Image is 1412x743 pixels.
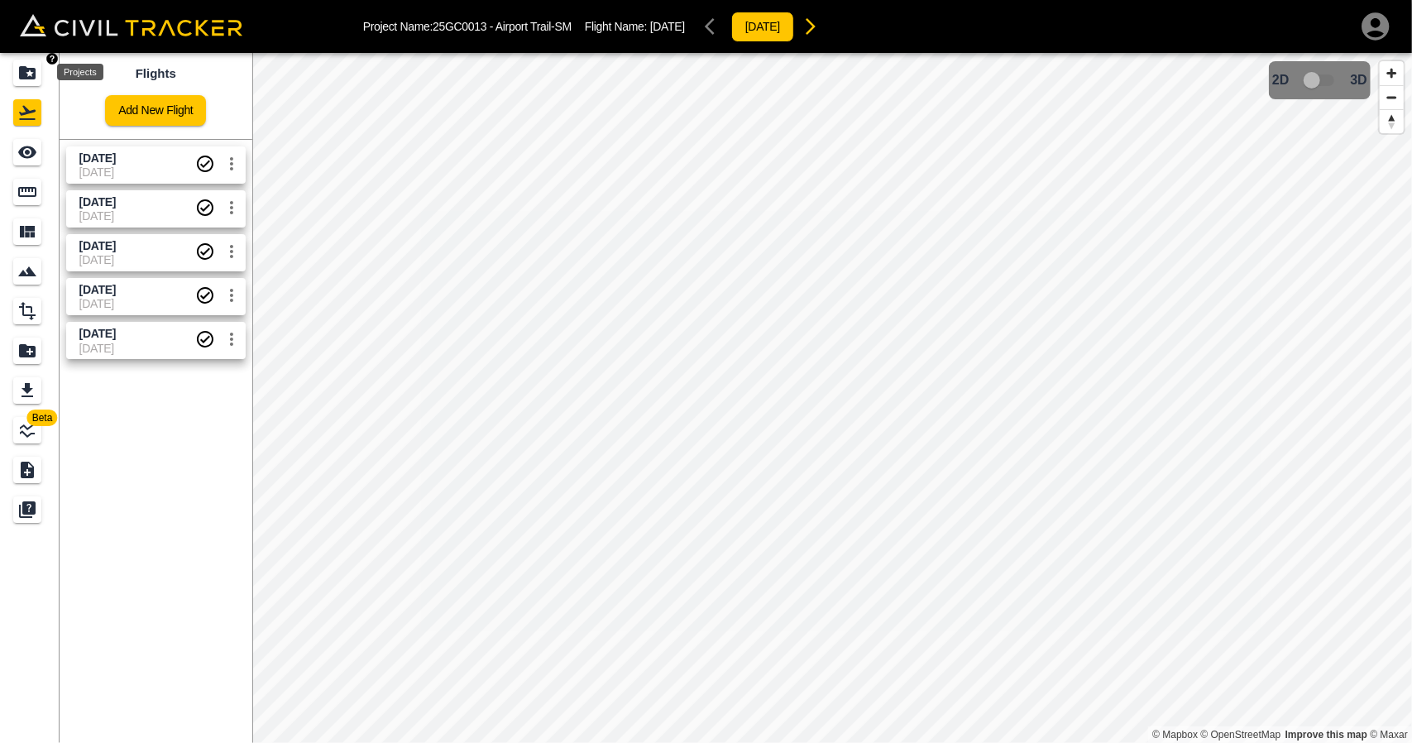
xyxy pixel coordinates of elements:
[1370,729,1408,741] a: Maxar
[57,64,103,80] div: Projects
[1296,65,1344,96] span: 3D model not uploaded yet
[731,12,794,42] button: [DATE]
[1380,109,1404,133] button: Reset bearing to north
[1152,729,1198,741] a: Mapbox
[585,20,685,33] p: Flight Name:
[650,20,685,33] span: [DATE]
[1272,73,1289,88] span: 2D
[1380,61,1404,85] button: Zoom in
[363,20,572,33] p: Project Name: 25GC0013 - Airport Trail-SM
[1201,729,1281,741] a: OpenStreetMap
[252,53,1412,743] canvas: Map
[1285,729,1367,741] a: Map feedback
[20,14,242,37] img: Civil Tracker
[1380,85,1404,109] button: Zoom out
[1351,73,1367,88] span: 3D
